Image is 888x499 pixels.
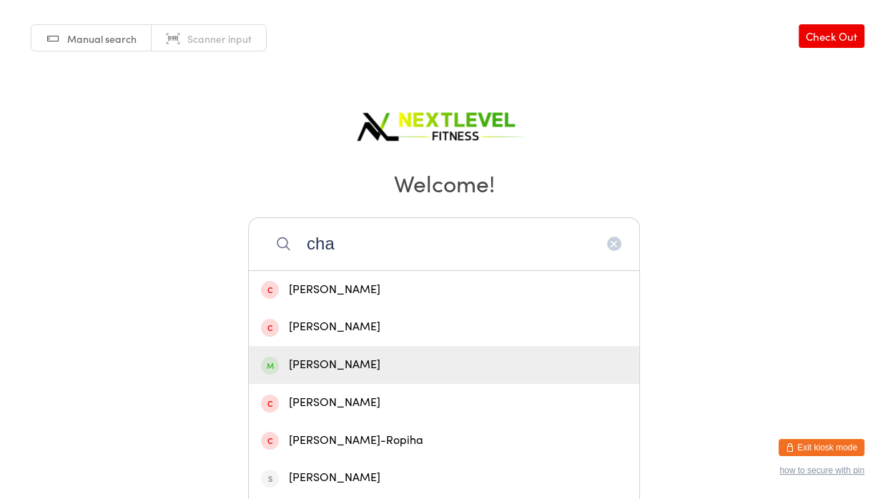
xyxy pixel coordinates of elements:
div: [PERSON_NAME] [261,355,627,375]
h2: Welcome! [14,167,874,199]
div: [PERSON_NAME] [261,393,627,412]
a: Check Out [799,24,864,48]
button: Exit kiosk mode [779,439,864,456]
div: [PERSON_NAME] [261,317,627,337]
img: Next Level Fitness [355,100,533,147]
div: [PERSON_NAME] [261,280,627,300]
div: [PERSON_NAME]-Ropiha [261,431,627,450]
input: Search [248,217,640,270]
span: Manual search [67,31,137,46]
span: Scanner input [187,31,252,46]
div: [PERSON_NAME] [261,468,627,488]
button: how to secure with pin [779,465,864,475]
